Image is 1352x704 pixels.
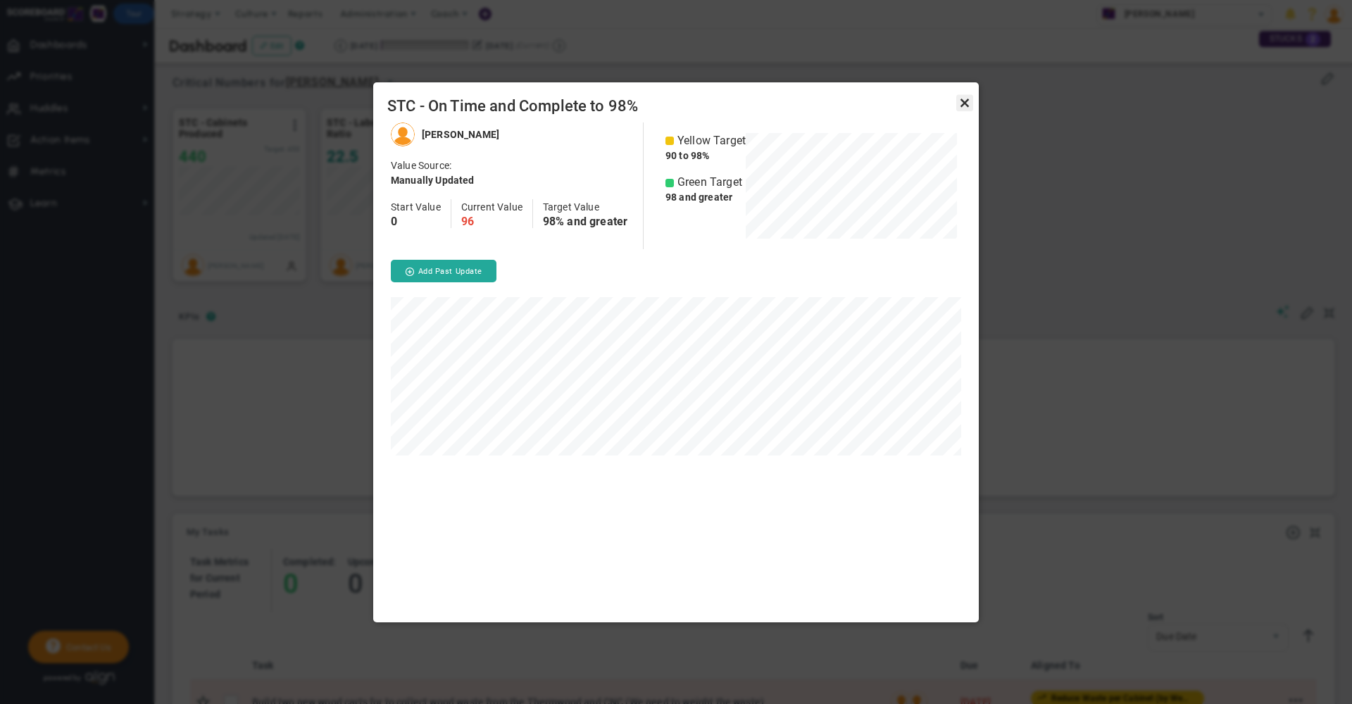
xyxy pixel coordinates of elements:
img: Vic VanderVeen [391,122,415,146]
span: Green Target [677,175,742,191]
a: Close [956,95,973,112]
span: Current Value [461,201,522,213]
span: STC - On Time and Complete to 98% [387,96,965,116]
span: Target Value [543,201,599,213]
span: Value Source: [391,160,451,171]
h4: 90 to 98% [665,149,746,162]
h4: 98% and greater [543,215,627,228]
span: Yellow Target [677,133,746,149]
h4: 96 [461,215,522,228]
span: Start Value [391,201,441,213]
h4: Manually Updated [391,174,475,187]
h4: 98 and greater [665,191,746,203]
button: Add Past Update [391,260,496,282]
h4: [PERSON_NAME] [422,128,499,141]
h4: 0 [391,215,441,228]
